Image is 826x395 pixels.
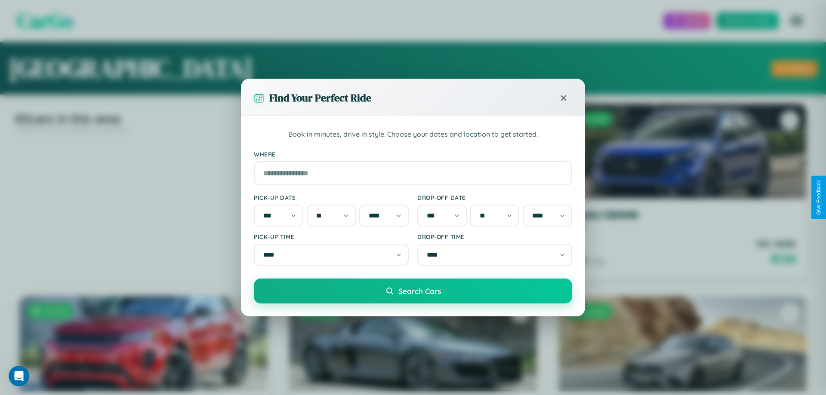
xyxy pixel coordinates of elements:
[269,91,371,105] h3: Find Your Perfect Ride
[398,286,441,296] span: Search Cars
[254,233,409,240] label: Pick-up Time
[417,194,572,201] label: Drop-off Date
[254,194,409,201] label: Pick-up Date
[417,233,572,240] label: Drop-off Time
[254,129,572,140] p: Book in minutes, drive in style. Choose your dates and location to get started.
[254,150,572,158] label: Where
[254,279,572,303] button: Search Cars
